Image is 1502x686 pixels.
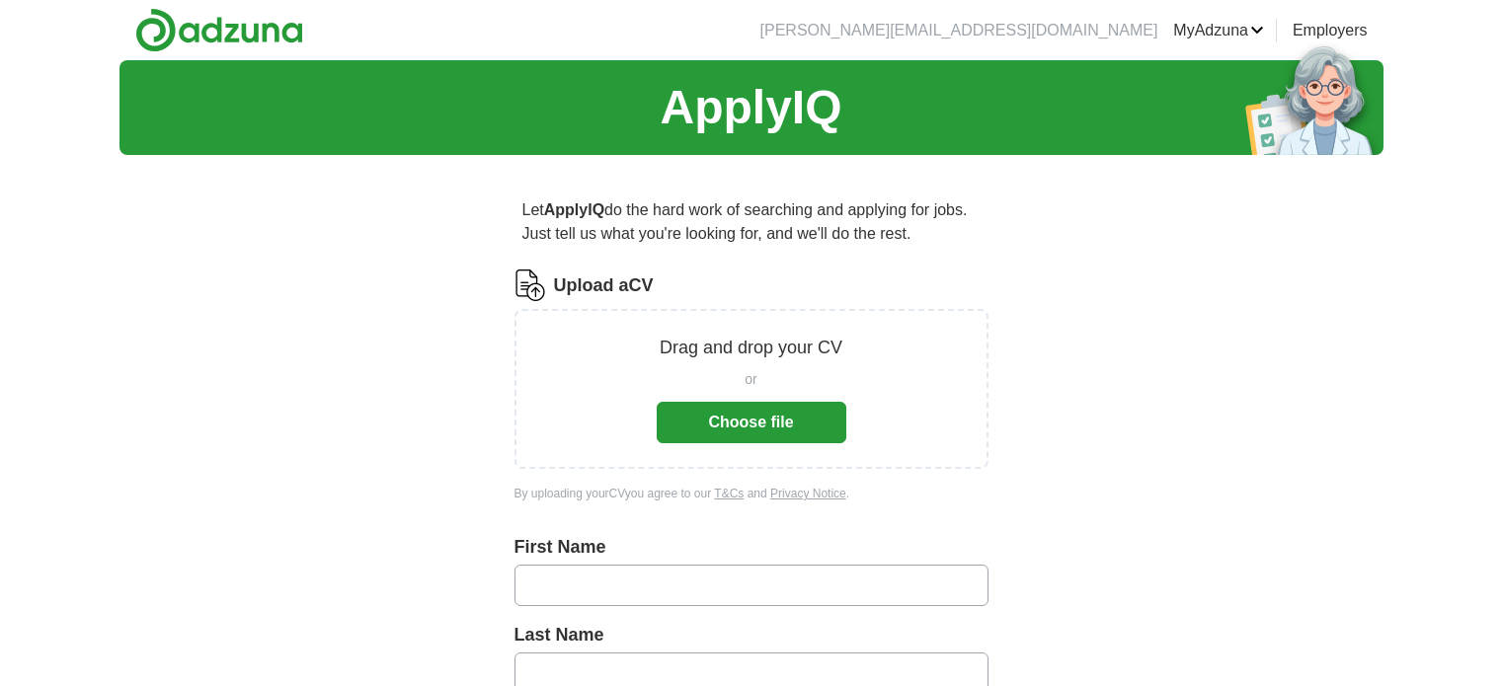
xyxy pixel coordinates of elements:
label: Upload a CV [554,272,654,299]
a: MyAdzuna [1173,19,1264,42]
p: Let do the hard work of searching and applying for jobs. Just tell us what you're looking for, an... [514,191,988,254]
button: Choose file [657,402,846,443]
h1: ApplyIQ [660,72,841,143]
a: Employers [1293,19,1368,42]
img: CV Icon [514,269,546,301]
p: Drag and drop your CV [660,335,842,361]
li: [PERSON_NAME][EMAIL_ADDRESS][DOMAIN_NAME] [760,19,1158,42]
a: Privacy Notice [770,487,846,500]
label: Last Name [514,622,988,648]
label: First Name [514,534,988,561]
strong: ApplyIQ [544,201,604,218]
span: or [745,369,756,390]
img: Adzuna logo [135,8,303,52]
div: By uploading your CV you agree to our and . [514,485,988,502]
a: T&Cs [714,487,744,500]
